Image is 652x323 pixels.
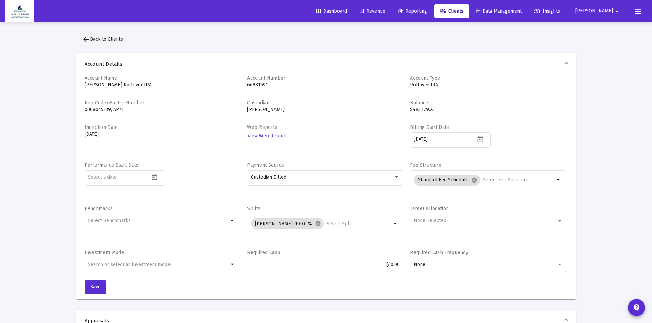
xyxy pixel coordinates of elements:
[76,32,128,46] button: Back to Clients
[410,75,440,81] label: Account Type
[76,75,576,299] div: Account Details
[475,134,485,144] button: Open calendar
[85,100,145,106] label: Rep Code/Master Number
[247,82,403,89] p: 66881591
[410,250,468,255] label: Required Cash Frequency
[440,8,463,14] span: Clients
[88,175,150,180] input: Select a date
[471,177,477,183] mat-icon: cancel
[414,175,480,186] mat-chip: Standard Fee Schedule
[410,82,566,89] p: Rollover IRA
[247,131,286,141] a: View Web Report
[414,261,425,267] span: None
[251,218,324,229] mat-chip: [PERSON_NAME]: 100.0 %
[354,4,391,18] a: Revenue
[247,206,260,212] label: Splits
[471,4,527,18] a: Data Management
[315,220,321,227] mat-icon: cancel
[632,304,641,312] mat-icon: contact_support
[483,177,554,183] input: Select Fee Structures
[251,262,400,267] input: $2000.00
[567,4,629,18] button: [PERSON_NAME]
[229,260,237,268] mat-icon: arrow_drop_down
[88,218,229,224] input: Select Benchmarks
[85,106,241,113] p: 0008045239, AP7T
[150,172,159,182] button: Open calendar
[529,4,565,18] a: Insights
[247,124,277,130] label: Web Reports
[247,162,284,168] label: Payment Source
[414,173,554,187] mat-chip-list: Selection
[554,176,563,184] mat-icon: arrow_drop_down
[410,124,449,130] label: Billing Start Date
[90,284,101,290] span: Save
[434,4,469,18] a: Clients
[85,82,241,89] p: [PERSON_NAME] Rollover IRA
[410,106,566,113] p: $493,179.23
[85,250,126,255] label: Investment Model
[414,218,446,224] span: None Selected
[414,137,475,142] input: Select a date
[82,36,123,42] span: Back to Clients
[476,8,522,14] span: Data Management
[85,280,106,294] button: Save
[88,262,229,267] input: undefined
[85,206,113,212] label: Benchmarks
[229,217,237,225] mat-icon: arrow_drop_down
[85,162,139,168] label: Performance Start Date
[247,75,285,81] label: Account Number
[82,35,90,43] mat-icon: arrow_back
[251,174,286,180] span: Custodian Billed
[410,206,449,212] label: Target Allocation
[360,8,385,14] span: Revenue
[327,221,392,227] input: Select Splits
[85,60,565,67] span: Account Details
[247,106,403,113] p: [PERSON_NAME]
[613,4,621,18] mat-icon: arrow_drop_down
[575,8,613,14] span: [PERSON_NAME]
[316,8,347,14] span: Dashboard
[410,100,428,106] label: Balance
[76,53,576,75] mat-expansion-panel-header: Account Details
[247,250,280,255] label: Required Cash
[393,4,433,18] a: Reporting
[85,124,118,130] label: Inception Date
[311,4,353,18] a: Dashboard
[248,133,286,139] span: View Web Report
[392,219,400,228] mat-icon: arrow_drop_down
[85,75,117,81] label: Account Name
[247,100,269,106] label: Custodian
[251,217,392,230] mat-chip-list: Selection
[11,4,29,18] img: Dashboard
[88,217,229,225] mat-chip-list: Selection
[534,8,560,14] span: Insights
[410,162,442,168] label: Fee Structure
[85,131,241,138] p: [DATE]
[398,8,427,14] span: Reporting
